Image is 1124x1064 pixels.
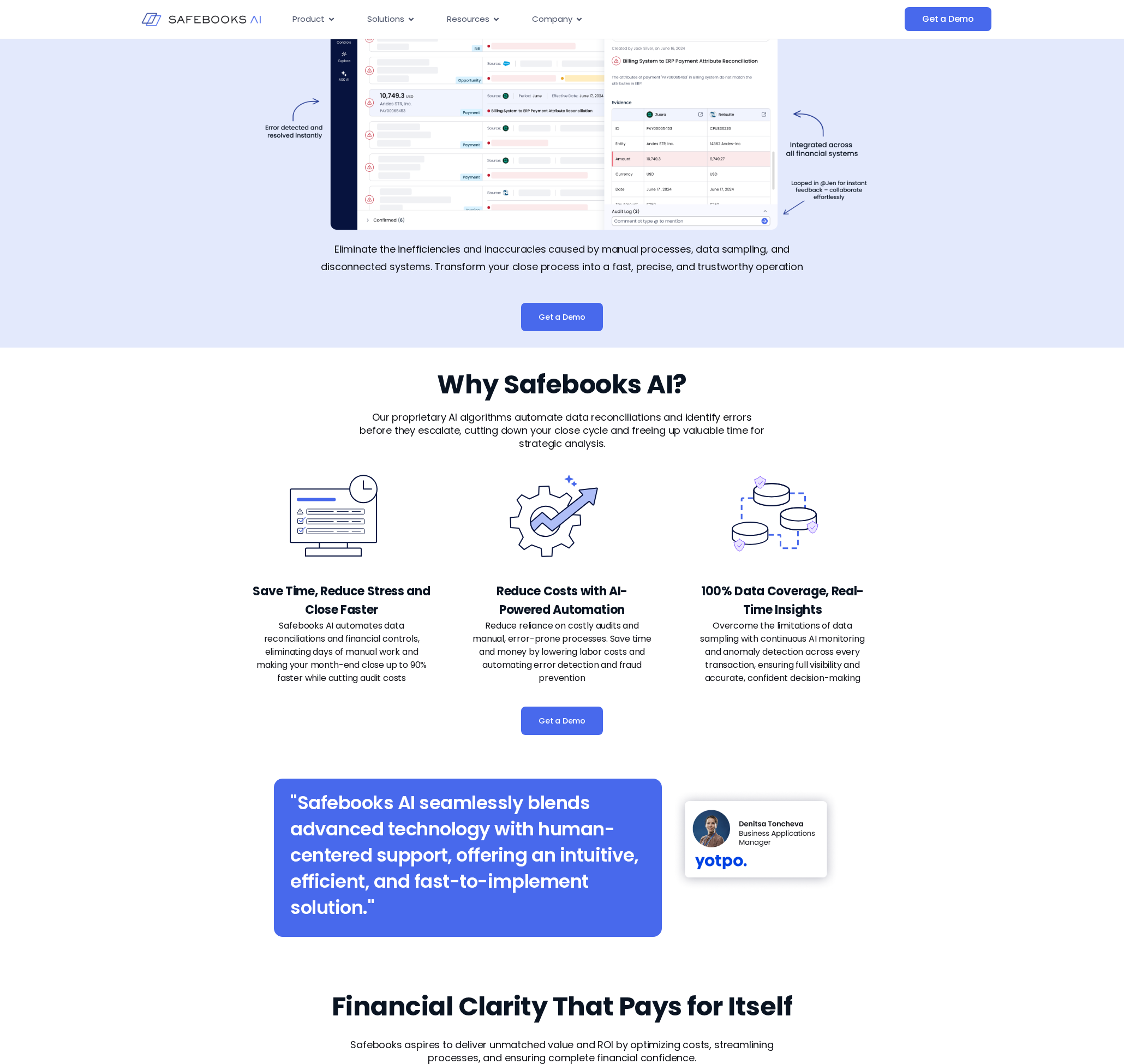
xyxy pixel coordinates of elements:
div: Menu Toggle [284,9,796,30]
span: Get a Demo [922,14,974,25]
p: Our proprietary AI algorithms automate data reconciliations and identify errors before they escal... [357,411,767,450]
h3: Reduce Costs with AI-Powered Automation [473,582,651,619]
p: Eliminate the inefficiencies and inaccuracies caused by manual processes, data sampling, and disc... [305,241,820,276]
nav: Menu [284,9,796,30]
img: Product 31 [673,790,839,890]
p: Safebooks AI automates data reconciliations and financial controls, eliminating days of manual wo... [252,619,431,685]
h2: Financial Clarity That Pays for Itself [332,991,793,1022]
p: Reduce reliance on costly audits and manual, error-prone processes. Save time and money by loweri... [473,619,651,685]
h2: Why Safebooks AI? [437,369,687,400]
span: Solutions [367,13,404,26]
img: Product 29 [499,461,608,571]
a: Get a Demo [905,7,991,31]
img: Product 28 [279,461,388,571]
span: Resources [447,13,489,26]
h2: "Safebooks AI seamlessly blends advanced technology with human-centered support, offering an intu... [290,790,645,920]
h3: Save Time, Reduce Stress and Close Faster [252,582,431,619]
span: Get a Demo [539,715,585,726]
span: Get a Demo [539,312,585,322]
img: Product 30 [720,461,829,571]
a: Get a Demo [521,303,603,331]
span: Product [292,13,325,26]
p: Overcome the limitations of data sampling with continuous AI monitoring and anomaly detection acr... [693,619,872,685]
a: Get a Demo [521,707,603,735]
h3: 100% Data Coverage, Real-Time Insights [693,582,872,619]
span: Company [532,13,572,26]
